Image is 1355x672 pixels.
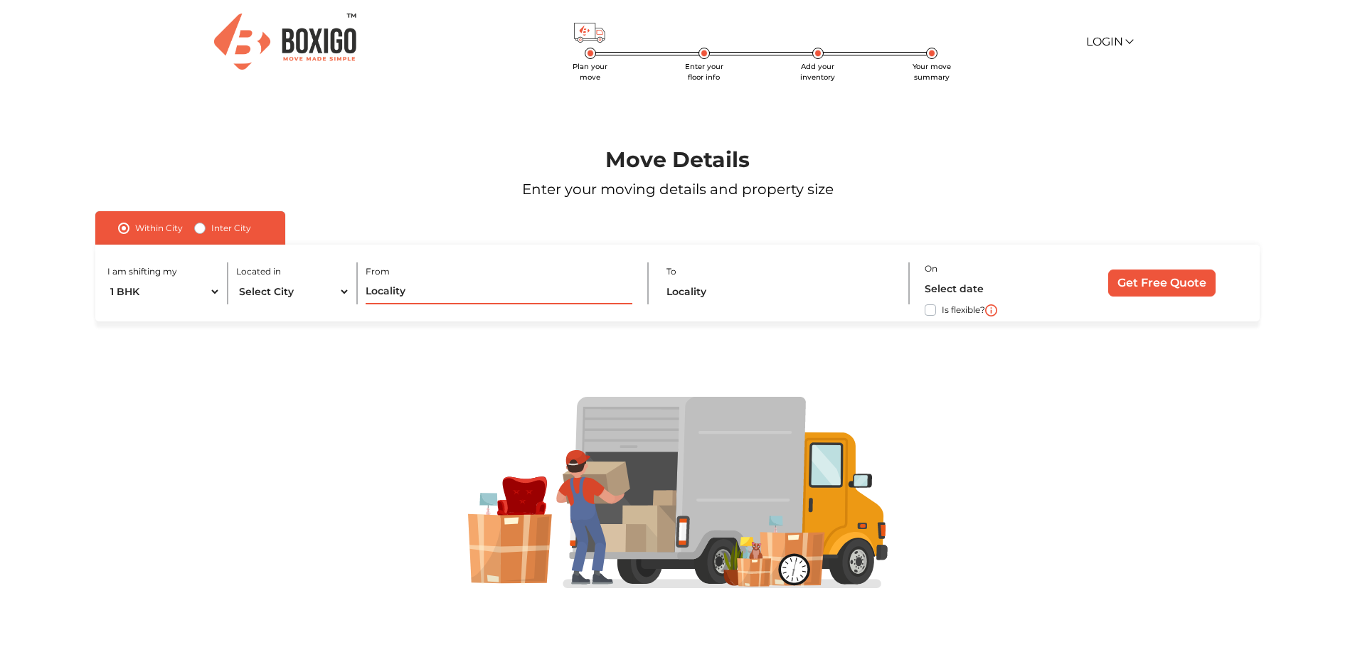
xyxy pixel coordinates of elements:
p: Enter your moving details and property size [54,178,1301,200]
h1: Move Details [54,147,1301,173]
label: Is flexible? [942,302,985,316]
label: Located in [236,265,281,278]
input: Get Free Quote [1108,270,1216,297]
input: Locality [666,279,895,304]
span: Plan your move [573,62,607,82]
a: Login [1086,35,1132,48]
img: Boxigo [214,14,356,70]
label: Inter City [211,220,251,237]
label: Within City [135,220,183,237]
input: Locality [366,279,632,304]
img: i [985,304,997,316]
label: To [666,265,676,278]
span: Your move summary [913,62,951,82]
span: Add your inventory [800,62,835,82]
label: I am shifting my [107,265,177,278]
input: Select date [925,277,1059,302]
label: From [366,265,390,278]
label: On [925,262,937,275]
span: Enter your floor info [685,62,723,82]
